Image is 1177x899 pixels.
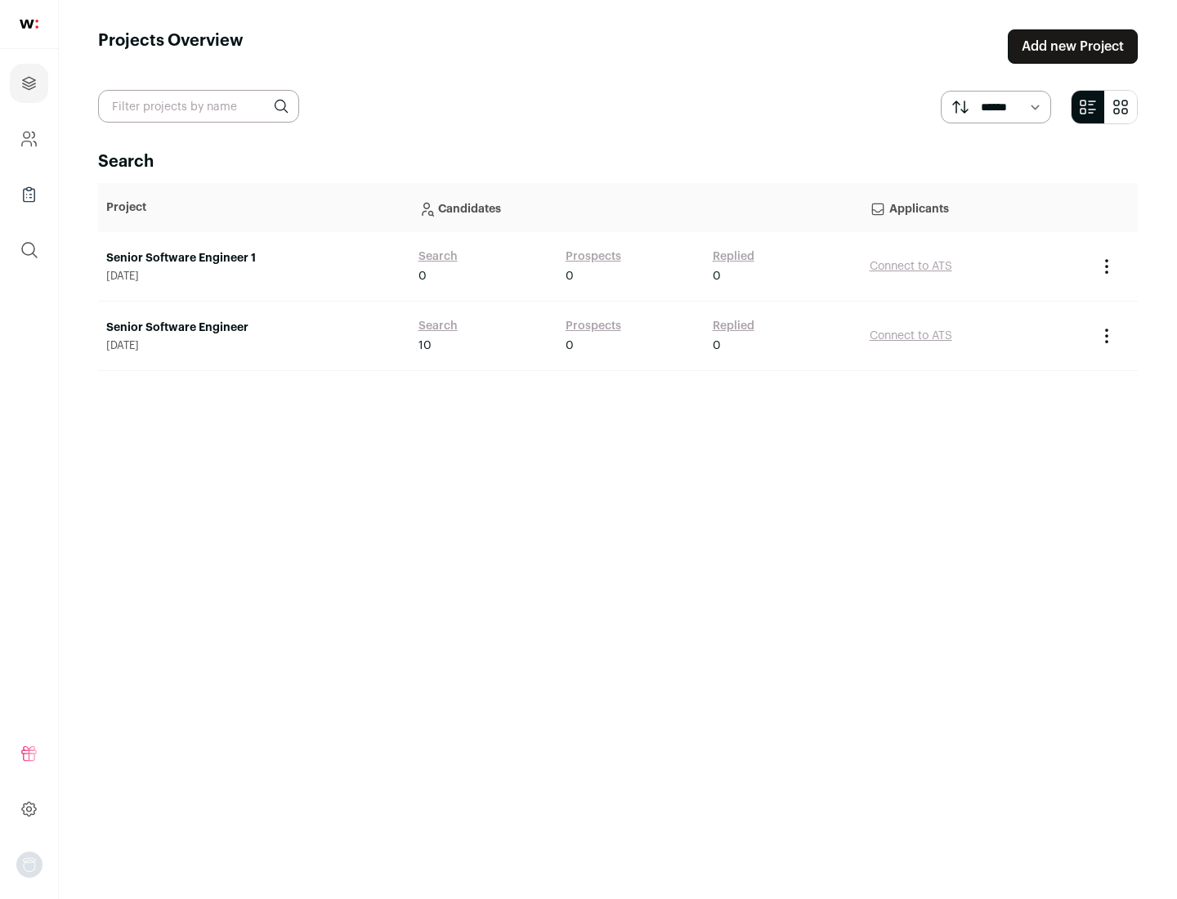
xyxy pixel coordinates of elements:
[418,191,853,224] p: Candidates
[10,175,48,214] a: Company Lists
[106,250,402,266] a: Senior Software Engineer 1
[713,318,754,334] a: Replied
[713,268,721,284] span: 0
[98,90,299,123] input: Filter projects by name
[566,318,621,334] a: Prospects
[870,191,1081,224] p: Applicants
[106,339,402,352] span: [DATE]
[10,64,48,103] a: Projects
[10,119,48,159] a: Company and ATS Settings
[418,248,458,265] a: Search
[566,268,574,284] span: 0
[713,248,754,265] a: Replied
[566,338,574,354] span: 0
[98,150,1138,173] h2: Search
[713,338,721,354] span: 0
[418,268,427,284] span: 0
[106,270,402,283] span: [DATE]
[418,318,458,334] a: Search
[870,261,952,272] a: Connect to ATS
[1008,29,1138,64] a: Add new Project
[20,20,38,29] img: wellfound-shorthand-0d5821cbd27db2630d0214b213865d53afaa358527fdda9d0ea32b1df1b89c2c.svg
[1097,326,1117,346] button: Project Actions
[106,199,402,216] p: Project
[418,338,432,354] span: 10
[16,852,43,878] button: Open dropdown
[1097,257,1117,276] button: Project Actions
[870,330,952,342] a: Connect to ATS
[16,852,43,878] img: nopic.png
[566,248,621,265] a: Prospects
[106,320,402,336] a: Senior Software Engineer
[98,29,244,64] h1: Projects Overview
